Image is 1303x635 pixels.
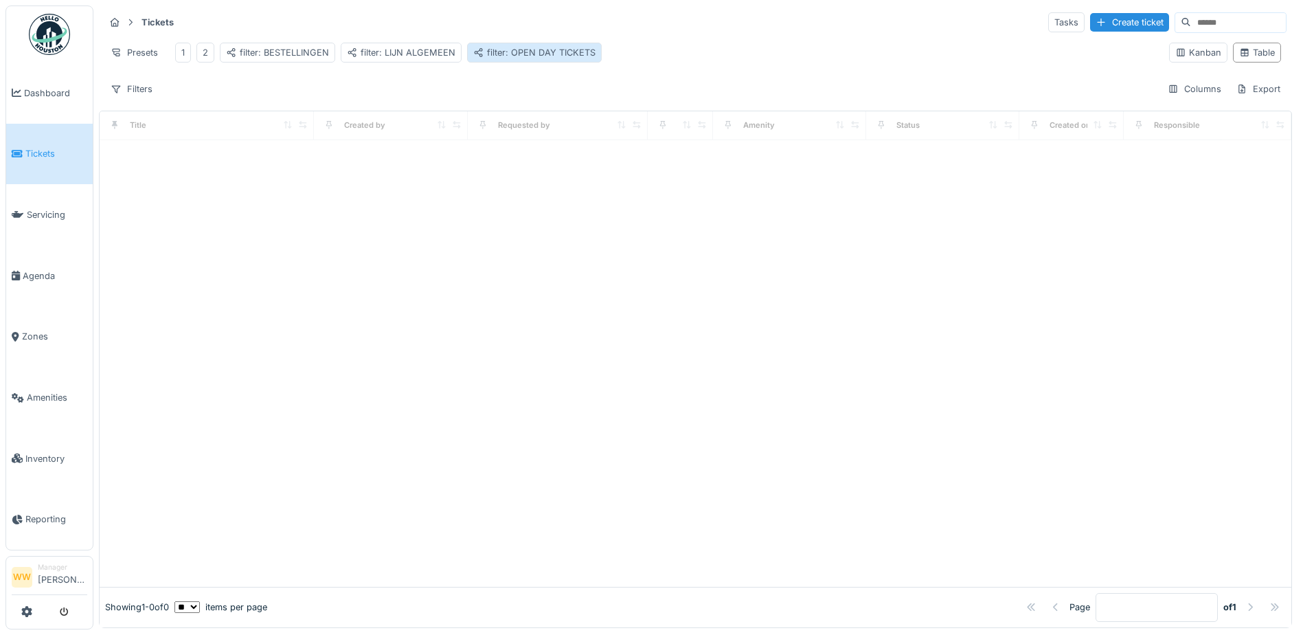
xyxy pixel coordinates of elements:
[344,120,385,131] div: Created by
[25,452,87,465] span: Inventory
[1050,120,1091,131] div: Created on
[1048,12,1085,32] div: Tasks
[24,87,87,100] span: Dashboard
[6,367,93,428] a: Amenities
[1239,46,1275,59] div: Table
[1223,601,1236,614] strong: of 1
[1162,79,1227,99] div: Columns
[1090,13,1169,32] div: Create ticket
[1069,601,1090,614] div: Page
[473,46,596,59] div: filter: OPEN DAY TICKETS
[174,601,267,614] div: items per page
[1230,79,1287,99] div: Export
[104,43,164,63] div: Presets
[105,601,169,614] div: Showing 1 - 0 of 0
[347,46,455,59] div: filter: LIJN ALGEMEEN
[104,79,159,99] div: Filters
[6,184,93,245] a: Servicing
[498,120,550,131] div: Requested by
[6,428,93,489] a: Inventory
[23,269,87,282] span: Agenda
[896,120,920,131] div: Status
[27,208,87,221] span: Servicing
[6,307,93,368] a: Zones
[226,46,329,59] div: filter: BESTELLINGEN
[12,567,32,588] li: WW
[27,391,87,404] span: Amenities
[181,46,185,59] div: 1
[6,489,93,550] a: Reporting
[6,63,93,124] a: Dashboard
[38,562,87,572] div: Manager
[130,120,146,131] div: Title
[1154,120,1200,131] div: Responsible
[38,562,87,592] li: [PERSON_NAME]
[25,513,87,526] span: Reporting
[12,562,87,595] a: WW Manager[PERSON_NAME]
[136,16,179,29] strong: Tickets
[203,46,208,59] div: 2
[6,124,93,185] a: Tickets
[1175,46,1221,59] div: Kanban
[29,14,70,55] img: Badge_color-CXgf-gQk.svg
[22,330,87,343] span: Zones
[25,147,87,160] span: Tickets
[6,245,93,307] a: Agenda
[743,120,775,131] div: Amenity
